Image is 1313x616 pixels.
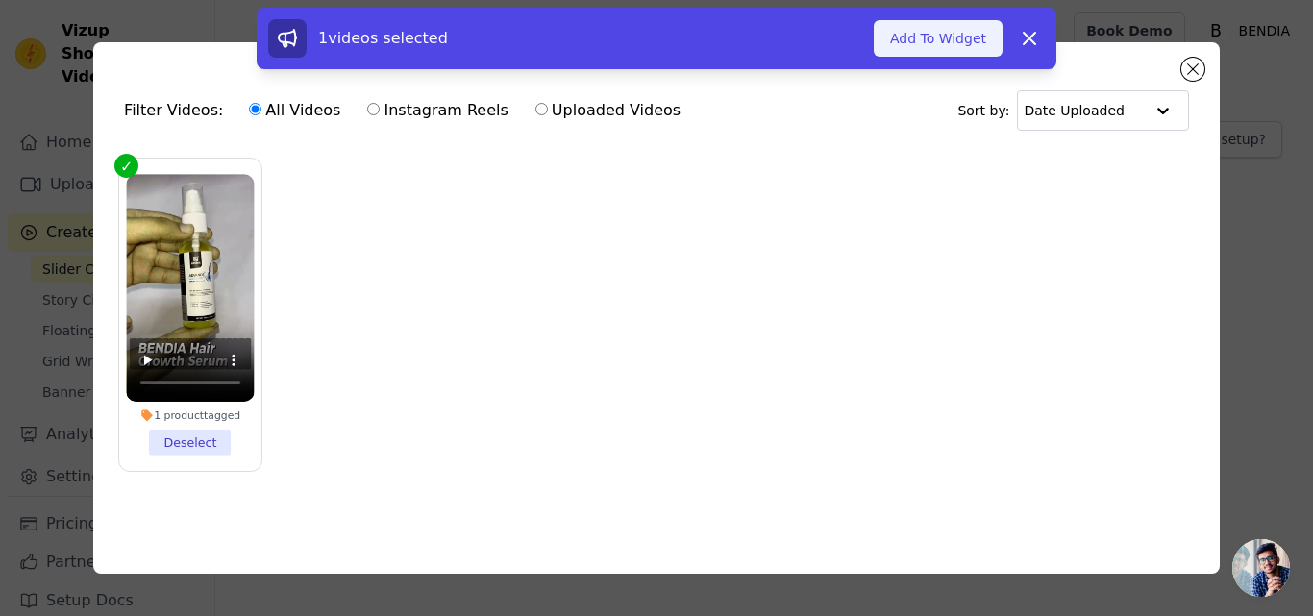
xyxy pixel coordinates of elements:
div: 1 product tagged [126,408,254,422]
span: 1 videos selected [318,29,448,47]
label: All Videos [248,98,341,123]
label: Instagram Reels [366,98,508,123]
a: Open chat [1232,539,1290,597]
button: Add To Widget [874,20,1003,57]
label: Uploaded Videos [534,98,681,123]
div: Sort by: [957,90,1189,131]
div: Filter Videos: [124,88,691,133]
